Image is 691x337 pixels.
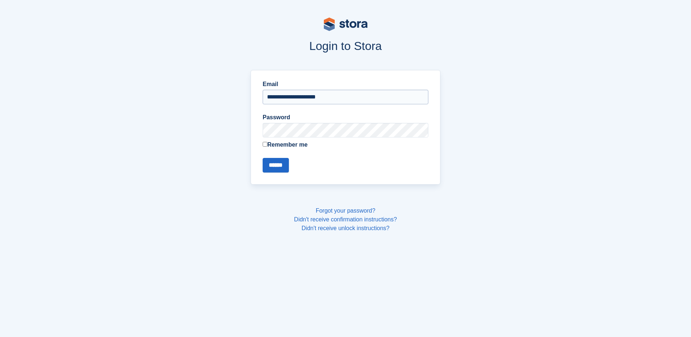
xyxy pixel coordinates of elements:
[316,208,376,214] a: Forgot your password?
[302,225,389,231] a: Didn't receive unlock instructions?
[294,216,397,222] a: Didn't receive confirmation instructions?
[324,18,368,31] img: stora-logo-53a41332b3708ae10de48c4981b4e9114cc0af31d8433b30ea865607fb682f29.svg
[112,39,580,53] h1: Login to Stora
[263,142,267,147] input: Remember me
[263,140,428,149] label: Remember me
[263,80,428,89] label: Email
[263,113,428,122] label: Password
